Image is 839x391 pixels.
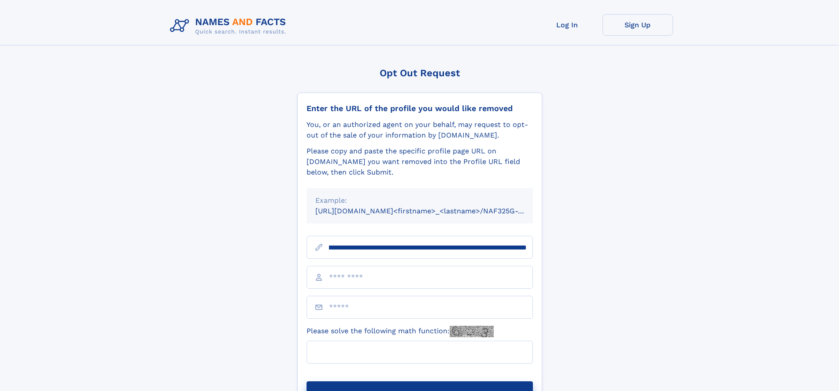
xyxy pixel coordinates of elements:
[307,119,533,141] div: You, or an authorized agent on your behalf, may request to opt-out of the sale of your informatio...
[315,195,524,206] div: Example:
[532,14,602,36] a: Log In
[166,14,293,38] img: Logo Names and Facts
[602,14,673,36] a: Sign Up
[307,146,533,178] div: Please copy and paste the specific profile page URL on [DOMAIN_NAME] you want removed into the Pr...
[315,207,550,215] small: [URL][DOMAIN_NAME]<firstname>_<lastname>/NAF325G-xxxxxxxx
[297,67,542,78] div: Opt Out Request
[307,326,494,337] label: Please solve the following math function:
[307,104,533,113] div: Enter the URL of the profile you would like removed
